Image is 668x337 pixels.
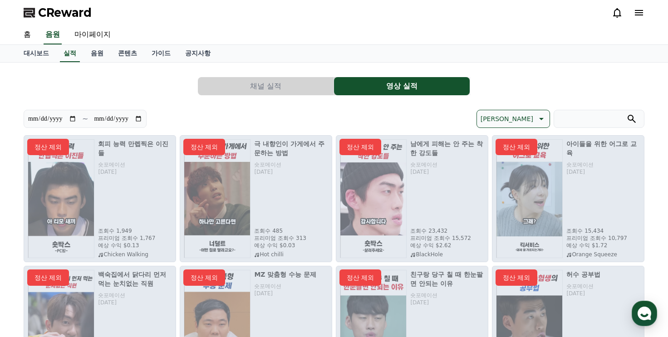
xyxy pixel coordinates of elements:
[334,77,470,95] button: 영상 실적
[60,45,80,62] a: 실적
[26,40,112,49] div: 문의사항을 남겨주세요 :)
[339,269,381,286] p: 정산 제외
[111,45,144,62] a: 콘텐츠
[27,139,69,155] p: 정산 제외
[49,15,125,22] div: 몇 분 내 답변 받으실 수 있어요
[144,45,178,62] a: 가이드
[496,139,537,155] p: 정산 제외
[24,5,92,20] a: CReward
[198,77,334,95] button: 채널 실적
[67,25,118,44] a: 마이페이지
[496,269,537,286] p: 정산 제외
[339,139,381,155] p: 정산 제외
[16,25,38,44] a: 홈
[183,139,225,155] p: 정산 제외
[38,5,92,20] span: CReward
[29,207,150,216] span: [EMAIL_ADDRESS][DOMAIN_NAME]
[83,45,111,62] a: 음원
[46,68,163,104] div: 제가 업로드 한 영상이 저작권 침해 콘텐츠라 이 영상들을 모두 삭제하려 하는데 삭제하고 새로운 오리지널 영상들을 올리면 음원 수익이 가능한가요?
[82,113,88,124] p: ~
[183,269,225,286] p: 정산 제외
[26,122,151,140] div: 연락처를 확인해주세요. 오프라인 상태가 되면 이메일로 답변 알림을 보내드려요.
[178,45,218,62] a: 공지사항
[49,5,85,15] div: CReward
[44,25,62,44] a: 음원
[16,45,56,62] a: 대시보드
[27,269,69,286] p: 정산 제외
[26,31,112,40] div: 안녕하세요 크리워드입니다.
[198,77,334,95] a: 채널 실적
[481,112,533,125] p: [PERSON_NAME]
[476,110,550,128] button: [PERSON_NAME]
[27,195,152,204] div: 이메일
[26,145,151,181] div: (수집된 개인정보는 상담 답변 알림 목적으로만 이용되고, 삭제 요청을 주시기 전까지 보유됩니다. 제출하지 않으시면 상담 답변 알림을 받을 수 없어요.)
